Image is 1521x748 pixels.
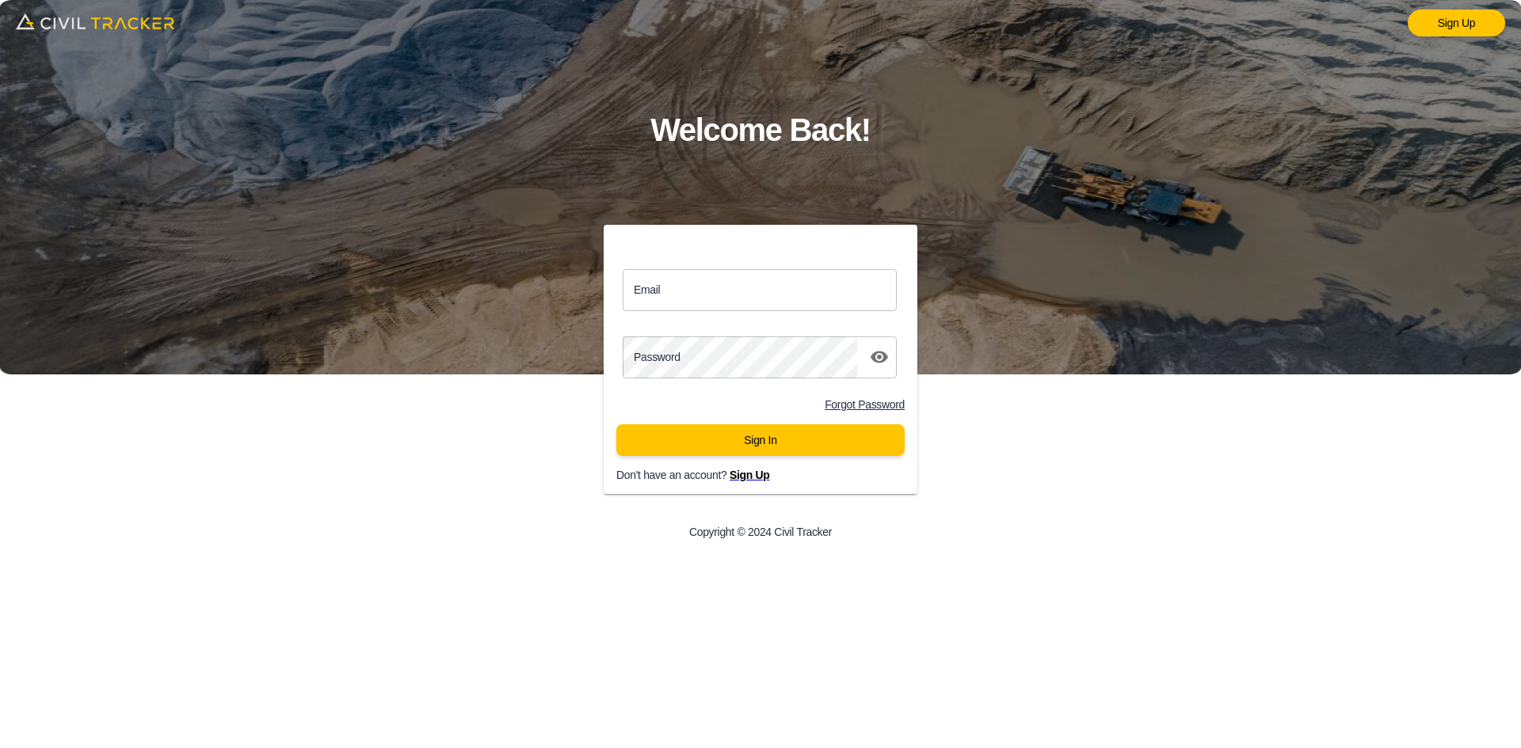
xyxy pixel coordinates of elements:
a: Sign Up [730,469,770,481]
button: toggle password visibility [863,341,895,373]
p: Don't have an account? [616,469,930,481]
input: email [623,269,897,311]
h1: Welcome Back! [650,104,871,156]
button: Sign In [616,424,905,456]
img: logo [16,8,174,35]
a: Forgot Password [825,398,905,411]
p: Copyright © 2024 Civil Tracker [689,526,832,538]
a: Sign Up [1408,9,1505,36]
